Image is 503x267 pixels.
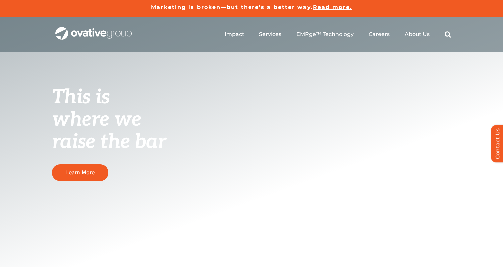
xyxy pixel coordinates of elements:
a: About Us [405,31,430,38]
a: Search [445,31,451,38]
a: Learn More [52,164,108,181]
a: Read more. [313,4,352,10]
a: Services [259,31,281,38]
nav: Menu [225,24,451,45]
a: EMRge™ Technology [296,31,354,38]
span: where we raise the bar [52,108,166,154]
a: Impact [225,31,244,38]
span: Learn More [65,169,95,176]
span: This is [52,85,110,109]
a: Careers [369,31,390,38]
a: Marketing is broken—but there’s a better way. [151,4,313,10]
a: OG_Full_horizontal_WHT [55,26,132,33]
